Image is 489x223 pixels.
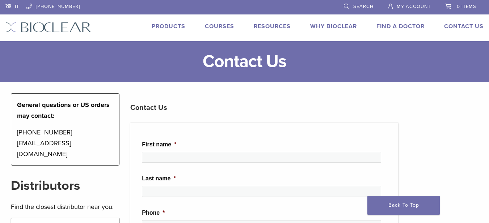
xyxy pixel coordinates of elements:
img: Bioclear [5,22,91,33]
a: Contact Us [444,23,484,30]
label: First name [142,141,176,149]
span: My Account [397,4,431,9]
a: Why Bioclear [310,23,357,30]
span: Search [353,4,374,9]
strong: General questions or US orders may contact: [17,101,110,120]
p: Find the closest distributor near you: [11,201,119,212]
a: Courses [205,23,234,30]
a: Resources [254,23,291,30]
a: Products [152,23,185,30]
label: Last name [142,175,176,183]
h2: Distributors [11,177,119,194]
h3: Contact Us [130,99,399,116]
a: Back To Top [367,196,440,215]
label: Phone [142,209,165,217]
a: Find A Doctor [376,23,425,30]
span: 0 items [457,4,476,9]
p: [PHONE_NUMBER] [EMAIL_ADDRESS][DOMAIN_NAME] [17,127,113,159]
